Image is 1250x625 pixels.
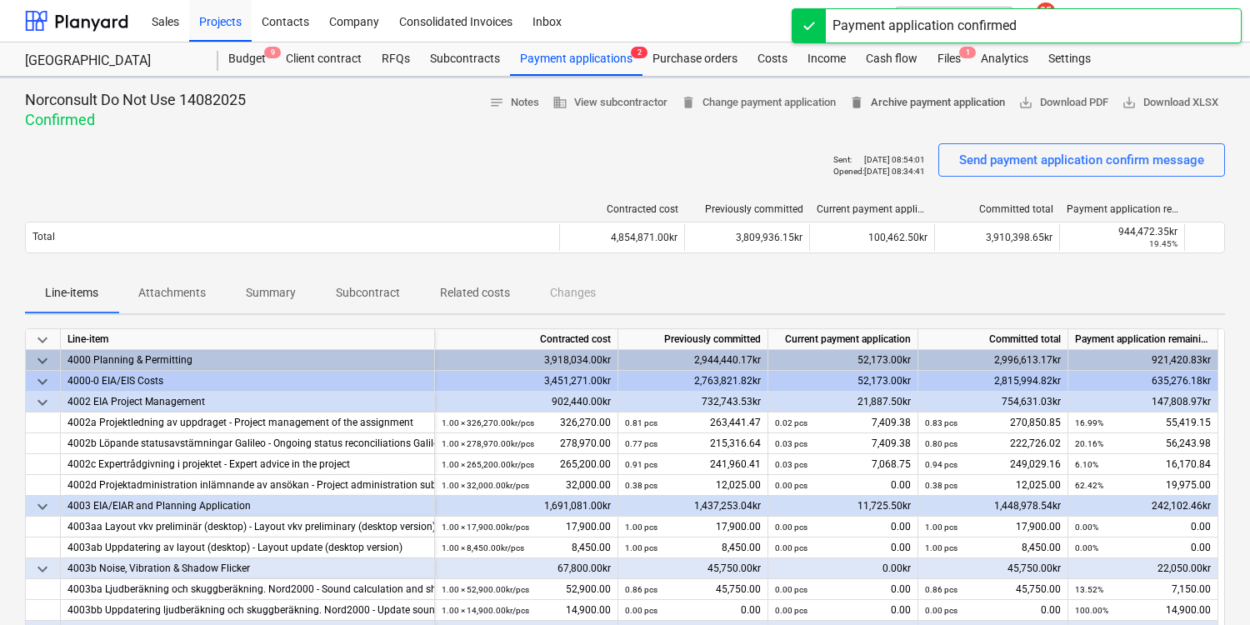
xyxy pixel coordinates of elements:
span: keyboard_arrow_down [32,330,52,350]
span: 9 [264,47,281,58]
div: 270,850.85 [925,412,1061,433]
div: 14,900.00 [1075,600,1211,621]
div: 22,050.00kr [1068,558,1218,579]
span: 1 [959,47,976,58]
div: 12,025.00 [925,475,1061,496]
div: 7,150.00 [1075,579,1211,600]
div: 0.00 [775,537,911,558]
div: 3,918,034.00kr [435,350,618,371]
div: 52,173.00kr [768,350,918,371]
a: Purchase orders [642,42,747,76]
div: 222,726.02 [925,433,1061,454]
div: 14,900.00 [442,600,611,621]
div: 1,437,253.04kr [618,496,768,517]
a: Client contract [276,42,372,76]
small: 0.00% [1075,522,1098,532]
div: 0.00 [925,600,1061,621]
div: 52,173.00kr [768,371,918,392]
small: 62.42% [1075,481,1103,490]
small: 0.00 pcs [775,543,807,552]
small: 1.00 × 265,200.00kr / pcs [442,460,534,469]
span: keyboard_arrow_down [32,497,52,517]
div: 263,441.47 [625,412,761,433]
div: 8,450.00 [625,537,761,558]
div: 7,409.38 [775,433,911,454]
span: delete [849,95,864,110]
div: 45,750.00kr [618,558,768,579]
div: 2,815,994.82kr [918,371,1068,392]
small: 1.00 × 32,000.00kr / pcs [442,481,529,490]
span: save_alt [1122,95,1137,110]
button: Notes [482,90,546,116]
small: 1.00 × 17,900.00kr / pcs [442,522,529,532]
span: keyboard_arrow_down [32,392,52,412]
small: 0.81 pcs [625,418,657,427]
div: 0.00 [1075,517,1211,537]
div: 4002c Expertrådgivning i projektet - Expert advice in the project [67,454,427,475]
iframe: Chat Widget [1167,545,1250,625]
div: 921,420.83kr [1068,350,1218,371]
p: Norconsult Do Not Use 14082025 [25,90,246,110]
div: 3,451,271.00kr [435,371,618,392]
small: 0.94 pcs [925,460,957,469]
div: Current payment application [768,329,918,350]
a: Subcontracts [420,42,510,76]
div: Payment application confirmed [832,16,1017,36]
small: 0.38 pcs [625,481,657,490]
div: 0.00 [775,475,911,496]
small: 0.00 pcs [775,585,807,594]
div: 67,800.00kr [435,558,618,579]
button: Send payment application confirm message [938,143,1225,177]
div: Costs [747,42,797,76]
div: 0.00kr [768,558,918,579]
span: Change payment application [681,93,836,112]
div: 326,270.00 [442,412,611,433]
div: Line-item [61,329,435,350]
span: keyboard_arrow_down [32,372,52,392]
div: 11,725.50kr [768,496,918,517]
div: 12,025.00 [625,475,761,496]
div: Payment application remaining [1067,203,1178,215]
div: 4003aa Layout vkv preliminär (desktop) - Layout vkv preliminary (desktop version) [67,517,427,537]
p: Sent : [833,154,852,165]
small: 0.02 pcs [775,418,807,427]
div: Contracted cost [435,329,618,350]
small: 0.77 pcs [625,439,657,448]
div: 1,691,081.00kr [435,496,618,517]
small: 0.83 pcs [925,418,957,427]
div: 147,808.97kr [1068,392,1218,412]
div: Payment application remaining [1068,329,1218,350]
small: 0.00 pcs [775,606,807,615]
small: 0.00 pcs [625,606,657,615]
div: Chatt-widget [1167,545,1250,625]
div: 754,631.03kr [918,392,1068,412]
div: 17,900.00 [625,517,761,537]
div: [GEOGRAPHIC_DATA] [25,52,198,70]
div: 4002a Projektledning av uppdraget - Project management of the assignment [67,412,427,433]
button: Archive payment application [842,90,1012,116]
div: 4002 EIA Project Management [67,392,427,412]
div: Previously committed [692,203,803,215]
a: Cash flow [856,42,927,76]
a: RFQs [372,42,420,76]
div: 4000 Planning & Permitting [67,350,427,371]
div: 944,472.35kr [1067,226,1177,237]
small: 1.00 × 14,900.00kr / pcs [442,606,529,615]
small: 20.16% [1075,439,1103,448]
span: notes [489,95,504,110]
div: 2,763,821.82kr [618,371,768,392]
div: 8,450.00 [442,537,611,558]
span: business [552,95,567,110]
small: 13.52% [1075,585,1103,594]
span: Notes [489,93,539,112]
div: 4002b Löpande statusavstämningar Galileo - Ongoing status reconciliations Galileo [67,433,427,454]
small: 0.80 pcs [925,439,957,448]
div: 16,170.84 [1075,454,1211,475]
div: Current payment application [817,203,928,215]
small: 6.10% [1075,460,1098,469]
small: 1.00 × 326,270.00kr / pcs [442,418,534,427]
div: 3,910,398.65kr [934,224,1059,251]
small: 1.00 × 278,970.00kr / pcs [442,439,534,448]
div: 2,996,613.17kr [918,350,1068,371]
